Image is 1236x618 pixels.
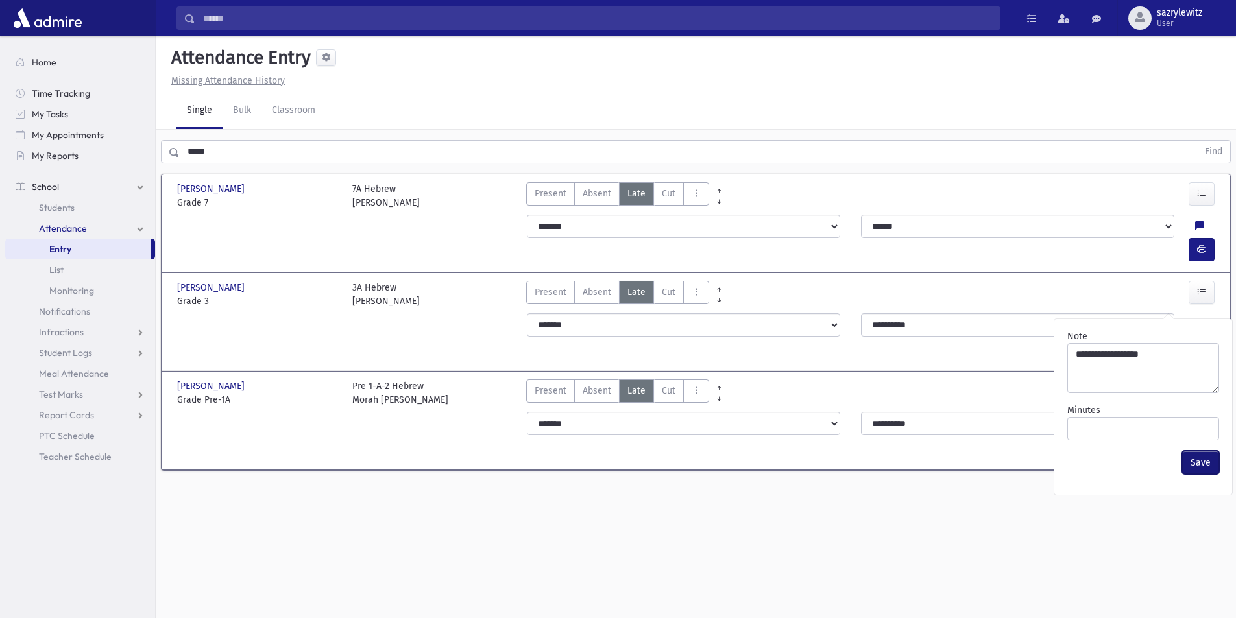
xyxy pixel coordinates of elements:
div: AttTypes [526,182,709,209]
span: sazrylewitz [1157,8,1202,18]
button: Save [1182,451,1219,474]
span: My Appointments [32,129,104,141]
span: User [1157,18,1202,29]
span: Home [32,56,56,68]
span: Present [535,384,566,398]
span: Present [535,187,566,200]
span: Grade Pre-1A [177,393,339,407]
span: Infractions [39,326,84,338]
a: Students [5,197,155,218]
span: [PERSON_NAME] [177,379,247,393]
div: 7A Hebrew [PERSON_NAME] [352,182,420,209]
a: My Reports [5,145,155,166]
a: Infractions [5,322,155,342]
a: Classroom [261,93,326,129]
a: School [5,176,155,197]
u: Missing Attendance History [171,75,285,86]
a: PTC Schedule [5,425,155,446]
label: Minutes [1067,403,1100,417]
input: Search [195,6,1000,30]
span: Cut [662,384,675,398]
span: Grade 7 [177,196,339,209]
a: Home [5,52,155,73]
span: School [32,181,59,193]
span: Grade 3 [177,294,339,308]
div: Pre 1-A-2 Hebrew Morah [PERSON_NAME] [352,379,448,407]
span: PTC Schedule [39,430,95,442]
a: Monitoring [5,280,155,301]
a: Time Tracking [5,83,155,104]
a: Test Marks [5,384,155,405]
span: [PERSON_NAME] [177,281,247,294]
span: Absent [583,384,611,398]
span: Cut [662,187,675,200]
a: List [5,259,155,280]
a: Meal Attendance [5,363,155,384]
span: Teacher Schedule [39,451,112,462]
span: Report Cards [39,409,94,421]
a: Report Cards [5,405,155,425]
a: Missing Attendance History [166,75,285,86]
span: List [49,264,64,276]
span: Present [535,285,566,299]
span: Students [39,202,75,213]
div: AttTypes [526,379,709,407]
img: AdmirePro [10,5,85,31]
span: Late [627,384,646,398]
a: Student Logs [5,342,155,363]
span: Student Logs [39,347,92,359]
a: My Tasks [5,104,155,125]
span: Notifications [39,305,90,317]
span: Late [627,187,646,200]
a: Teacher Schedule [5,446,155,467]
span: Test Marks [39,388,83,400]
div: AttTypes [526,281,709,308]
span: Absent [583,285,611,299]
a: Bulk [223,93,261,129]
a: Single [176,93,223,129]
span: [PERSON_NAME] [177,182,247,196]
span: Attendance [39,222,87,234]
a: My Appointments [5,125,155,145]
span: Meal Attendance [39,368,109,379]
span: Monitoring [49,285,94,296]
span: My Tasks [32,108,68,120]
button: Find [1197,141,1230,163]
h5: Attendance Entry [166,47,311,69]
label: Note [1067,329,1087,343]
span: Late [627,285,646,299]
a: Entry [5,239,151,259]
a: Notifications [5,301,155,322]
span: My Reports [32,150,79,161]
span: Cut [662,285,675,299]
span: Absent [583,187,611,200]
span: Time Tracking [32,88,90,99]
a: Attendance [5,218,155,239]
span: Entry [49,243,71,255]
div: 3A Hebrew [PERSON_NAME] [352,281,420,308]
